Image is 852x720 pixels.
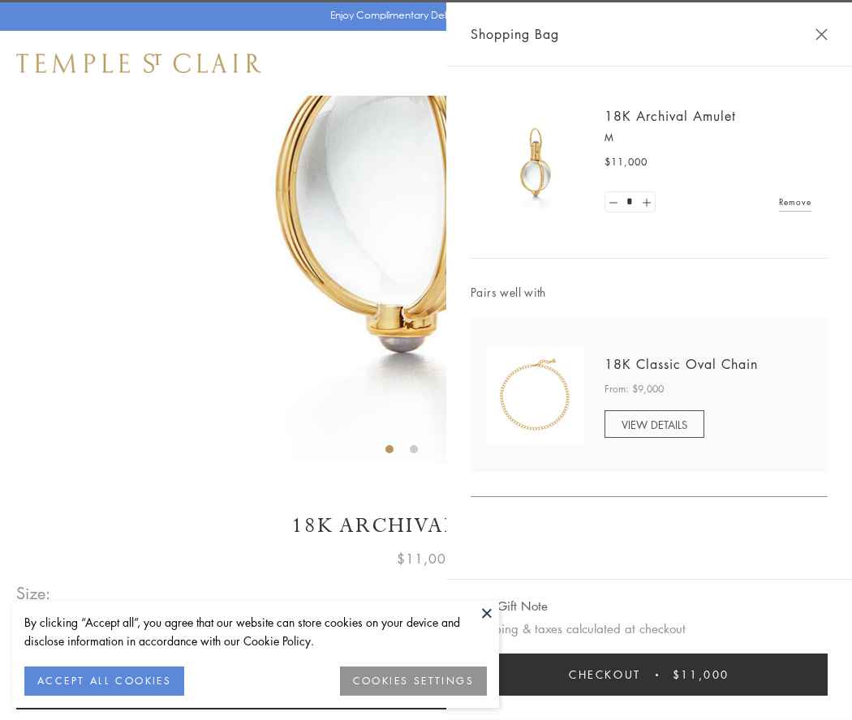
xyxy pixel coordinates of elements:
[605,154,648,170] span: $11,000
[779,193,811,211] a: Remove
[16,512,836,540] h1: 18K Archival Amulet
[638,192,654,212] a: Set quantity to 2
[815,28,828,41] button: Close Shopping Bag
[16,54,261,73] img: Temple St. Clair
[471,24,559,45] span: Shopping Bag
[471,654,828,696] button: Checkout $11,000
[471,596,548,616] button: Add Gift Note
[569,666,641,684] span: Checkout
[673,666,729,684] span: $11,000
[471,619,828,639] p: Shipping & taxes calculated at checkout
[487,346,584,444] img: N88865-OV18
[605,107,736,125] a: 18K Archival Amulet
[330,7,514,24] p: Enjoy Complimentary Delivery & Returns
[16,580,52,606] span: Size:
[340,666,487,696] button: COOKIES SETTINGS
[24,613,487,650] div: By clicking “Accept all”, you agree that our website can store cookies on your device and disclos...
[605,410,704,438] a: VIEW DETAILS
[605,192,622,212] a: Set quantity to 0
[397,548,455,569] span: $11,000
[605,355,758,373] a: 18K Classic Oval Chain
[471,283,828,302] span: Pairs well with
[605,130,811,146] p: M
[605,381,664,397] span: From: $9,000
[24,666,184,696] button: ACCEPT ALL COOKIES
[622,417,687,432] span: VIEW DETAILS
[487,114,584,211] img: 18K Archival Amulet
